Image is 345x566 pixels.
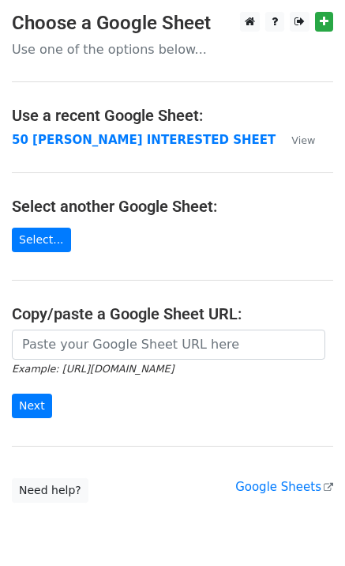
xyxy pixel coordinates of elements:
[12,228,71,252] a: Select...
[12,304,333,323] h4: Copy/paste a Google Sheet URL:
[276,133,315,147] a: View
[235,480,333,494] a: Google Sheets
[12,133,276,147] a: 50 [PERSON_NAME] INTERESTED SHEET
[12,478,88,503] a: Need help?
[12,106,333,125] h4: Use a recent Google Sheet:
[12,197,333,216] h4: Select another Google Sheet:
[12,330,325,360] input: Paste your Google Sheet URL here
[12,363,174,375] small: Example: [URL][DOMAIN_NAME]
[12,12,333,35] h3: Choose a Google Sheet
[12,41,333,58] p: Use one of the options below...
[12,394,52,418] input: Next
[291,134,315,146] small: View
